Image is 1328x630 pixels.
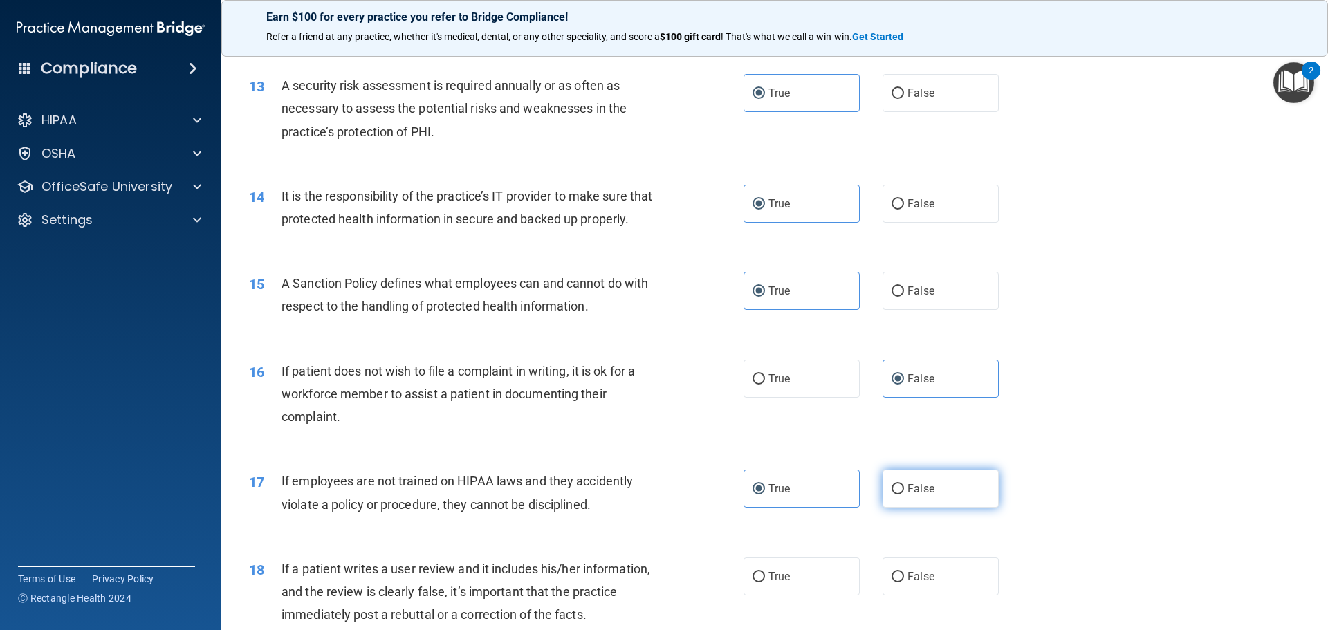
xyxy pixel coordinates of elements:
input: False [892,484,904,494]
span: If employees are not trained on HIPAA laws and they accidently violate a policy or procedure, the... [282,474,633,511]
a: OfficeSafe University [17,178,201,195]
input: True [753,484,765,494]
span: True [768,86,790,100]
span: False [907,86,934,100]
input: False [892,286,904,297]
input: False [892,374,904,385]
span: True [768,570,790,583]
p: HIPAA [41,112,77,129]
input: False [892,199,904,210]
p: Settings [41,212,93,228]
h4: Compliance [41,59,137,78]
div: 2 [1309,71,1313,89]
strong: Get Started [852,31,903,42]
p: Earn $100 for every practice you refer to Bridge Compliance! [266,10,1283,24]
input: True [753,286,765,297]
a: Terms of Use [18,572,75,586]
input: True [753,199,765,210]
span: 17 [249,474,264,490]
span: True [768,197,790,210]
span: False [907,372,934,385]
p: OSHA [41,145,76,162]
span: 16 [249,364,264,380]
button: Open Resource Center, 2 new notifications [1273,62,1314,103]
span: 14 [249,189,264,205]
span: True [768,482,790,495]
img: PMB logo [17,15,205,42]
input: False [892,89,904,99]
span: False [907,284,934,297]
span: A Sanction Policy defines what employees can and cannot do with respect to the handling of protec... [282,276,648,313]
span: False [907,570,934,583]
strong: $100 gift card [660,31,721,42]
span: Refer a friend at any practice, whether it's medical, dental, or any other speciality, and score a [266,31,660,42]
input: False [892,572,904,582]
span: 13 [249,78,264,95]
a: HIPAA [17,112,201,129]
a: OSHA [17,145,201,162]
p: OfficeSafe University [41,178,172,195]
span: Ⓒ Rectangle Health 2024 [18,591,131,605]
span: It is the responsibility of the practice’s IT provider to make sure that protected health informa... [282,189,652,226]
span: True [768,372,790,385]
a: Settings [17,212,201,228]
a: Get Started [852,31,905,42]
span: ! That's what we call a win-win. [721,31,852,42]
span: If a patient writes a user review and it includes his/her information, and the review is clearly ... [282,562,650,622]
input: True [753,374,765,385]
span: False [907,482,934,495]
a: Privacy Policy [92,572,154,586]
span: A security risk assessment is required annually or as often as necessary to assess the potential ... [282,78,627,138]
input: True [753,89,765,99]
input: True [753,572,765,582]
span: False [907,197,934,210]
span: 18 [249,562,264,578]
span: True [768,284,790,297]
span: If patient does not wish to file a complaint in writing, it is ok for a workforce member to assis... [282,364,635,424]
span: 15 [249,276,264,293]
